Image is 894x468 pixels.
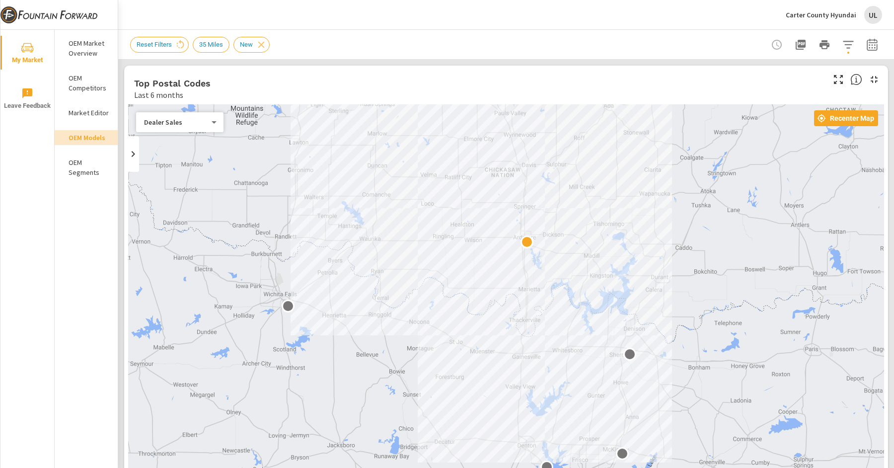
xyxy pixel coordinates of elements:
[69,73,110,93] p: OEM Competitors
[55,36,118,61] div: OEM Market Overview
[866,72,882,87] button: Minimize Widget
[3,87,51,112] span: Leave Feedback
[134,78,211,88] h5: Top Postal Codes
[55,71,118,95] div: OEM Competitors
[850,74,862,85] span: Find the biggest opportunities in your market for your inventory. Understand by postal code where...
[786,10,856,19] p: Carter County Hyundai
[131,41,178,48] span: Reset Filters
[144,118,208,127] p: Dealer Sales
[0,30,54,121] div: nav menu
[791,35,811,55] button: "Export Report to PDF"
[69,38,110,58] p: OEM Market Overview
[69,157,110,177] p: OEM Segments
[814,110,878,126] button: Recenter Map
[864,6,882,24] div: UL
[862,35,882,55] button: Select Date Range
[3,42,51,66] span: My Market
[233,37,270,53] div: New
[234,41,259,48] span: New
[136,118,216,127] div: Dealer Sales
[130,37,189,53] div: Reset Filters
[830,72,846,87] button: Make Fullscreen
[818,114,874,123] span: Recenter Map
[55,105,118,120] div: Market Editor
[55,155,118,180] div: OEM Segments
[815,35,834,55] button: Print Report
[69,108,110,118] p: Market Editor
[193,41,229,48] span: 35 Miles
[838,35,858,55] button: Apply Filters
[134,89,183,101] p: Last 6 months
[69,133,110,143] p: OEM Models
[55,130,118,145] div: OEM Models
